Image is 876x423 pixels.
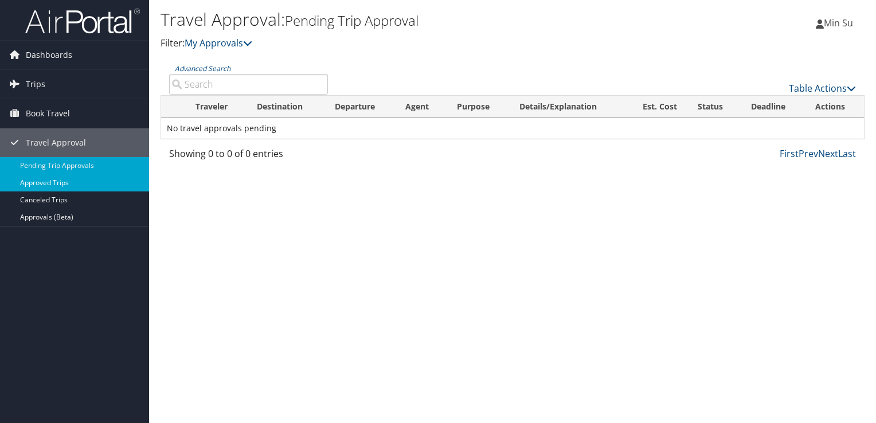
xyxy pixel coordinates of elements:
[185,37,252,49] a: My Approvals
[285,11,419,30] small: Pending Trip Approval
[25,7,140,34] img: airportal-logo.png
[161,36,630,51] p: Filter:
[780,147,799,160] a: First
[805,96,864,118] th: Actions
[838,147,856,160] a: Last
[447,96,509,118] th: Purpose
[169,147,328,166] div: Showing 0 to 0 of 0 entries
[161,118,864,139] td: No travel approvals pending
[185,96,247,118] th: Traveler: activate to sort column ascending
[824,17,853,29] span: Min Su
[26,70,45,99] span: Trips
[687,96,741,118] th: Status: activate to sort column ascending
[799,147,818,160] a: Prev
[509,96,623,118] th: Details/Explanation
[741,96,805,118] th: Deadline: activate to sort column descending
[169,74,328,95] input: Advanced Search
[26,128,86,157] span: Travel Approval
[395,96,447,118] th: Agent
[789,82,856,95] a: Table Actions
[26,99,70,128] span: Book Travel
[26,41,72,69] span: Dashboards
[818,147,838,160] a: Next
[623,96,687,118] th: Est. Cost: activate to sort column ascending
[175,64,230,73] a: Advanced Search
[324,96,396,118] th: Departure: activate to sort column ascending
[816,6,865,40] a: Min Su
[161,7,630,32] h1: Travel Approval:
[247,96,324,118] th: Destination: activate to sort column ascending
